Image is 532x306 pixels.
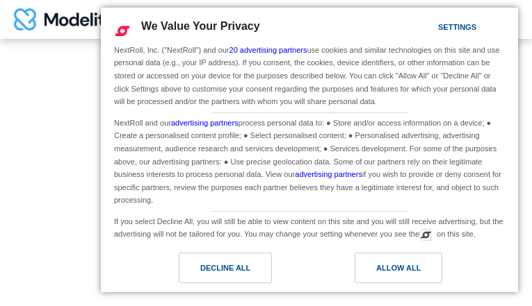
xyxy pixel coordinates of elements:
a: Decline All [109,253,309,290]
a: Allow All [309,253,510,290]
div: NextRoll, Inc. ("NextRoll") and our use cookies and similar technologies on this site and use per... [111,42,508,110]
a: 20 advertising partners [229,46,307,54]
div: Settings [438,19,476,35]
div: Decline All [200,260,250,275]
div: If you select Decline All, you will still be able to view content on this site and you will still... [111,212,508,242]
a: Settings [414,16,447,42]
a: home [14,8,104,31]
a: advertising partners [171,119,239,127]
span: We Value Your Privacy [141,20,260,32]
a: advertising partners [295,170,362,178]
div: NextRoll and our process personal data to: ● Store and/or access information on a device; ● Creat... [111,113,508,208]
div: Allow All [376,260,421,275]
img: modelit logo [14,8,104,31]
